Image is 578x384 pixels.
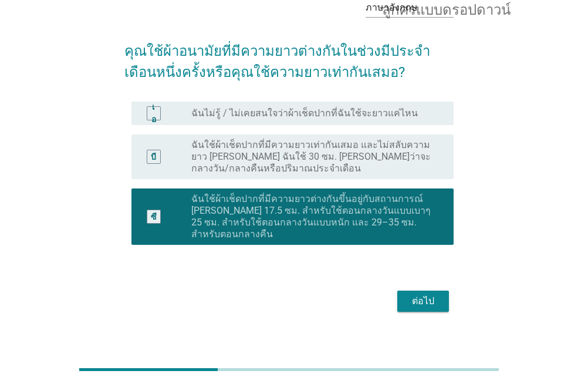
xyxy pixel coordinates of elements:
[366,2,418,13] font: ภาษาอังกฤษ
[191,139,431,174] font: ฉันใช้ผ้าเช็ดปากที่มีความยาวเท่ากันเสมอ และไม่สลับความยาว [PERSON_NAME] ฉันใช้ 30 ซม. [PERSON_NAM...
[191,193,431,240] font: ฉันใช้ผ้าเช็ดปากที่มีความยาวต่างกันขึ้นอยู่กับสถานการณ์ [PERSON_NAME] 17.5 ซม. สำหรับใช้ตอนกลางวั...
[397,291,449,312] button: ต่อไป
[151,151,156,161] font: บี
[151,102,156,124] font: เอ
[412,295,434,306] font: ต่อไป
[151,211,157,221] font: ซี
[191,107,418,119] font: ฉันไม่รู้ / ไม่เคยสนใจว่าผ้าเช็ดปากที่ฉันใช้จะยาวแค่ไหน
[382,1,511,15] font: ลูกศรแบบดรอปดาวน์
[124,43,430,80] font: คุณใช้ผ้าอนามัยที่มีความยาวต่างกันในช่วงมีประจำเดือนหนึ่งครั้งหรือคุณใช้ความยาวเท่ากันเสมอ?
